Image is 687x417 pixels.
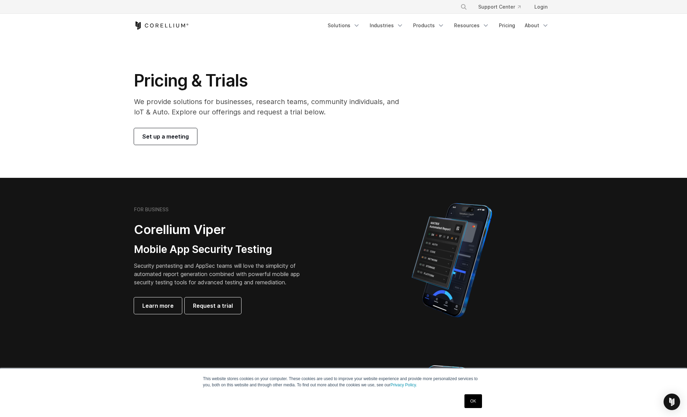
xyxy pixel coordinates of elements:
h2: Corellium Viper [134,222,310,237]
a: Pricing [495,19,519,32]
span: Request a trial [193,302,233,310]
p: This website stores cookies on your computer. These cookies are used to improve your website expe... [203,376,484,388]
h1: Pricing & Trials [134,70,409,91]
a: Products [409,19,449,32]
a: Privacy Policy. [390,383,417,387]
h6: FOR BUSINESS [134,206,168,213]
a: Learn more [134,297,182,314]
a: Login [529,1,553,13]
img: Corellium MATRIX automated report on iPhone showing app vulnerability test results across securit... [400,200,504,321]
a: About [521,19,553,32]
button: Search [458,1,470,13]
a: Set up a meeting [134,128,197,145]
a: Support Center [473,1,526,13]
div: Navigation Menu [452,1,553,13]
span: Set up a meeting [142,132,189,141]
div: Navigation Menu [324,19,553,32]
h3: Mobile App Security Testing [134,243,310,256]
div: Open Intercom Messenger [664,394,680,410]
span: Learn more [142,302,174,310]
a: Request a trial [185,297,241,314]
a: Solutions [324,19,364,32]
a: Corellium Home [134,21,189,30]
p: We provide solutions for businesses, research teams, community individuals, and IoT & Auto. Explo... [134,96,409,117]
a: Industries [366,19,408,32]
p: Security pentesting and AppSec teams will love the simplicity of automated report generation comb... [134,262,310,286]
a: Resources [450,19,493,32]
a: OK [464,394,482,408]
